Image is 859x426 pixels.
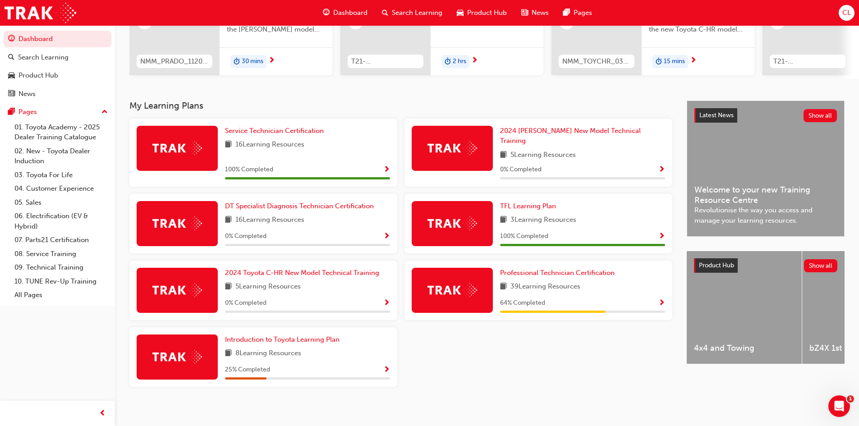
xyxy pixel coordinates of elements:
a: Latest NewsShow all [694,108,837,123]
span: car-icon [457,7,464,18]
span: 25 % Completed [225,365,270,375]
span: 100 % Completed [500,231,548,242]
span: 5 Learning Resources [235,281,301,293]
a: Dashboard [4,31,111,47]
img: Trak [427,216,477,230]
span: 1 [847,395,854,403]
span: T21-PTHV_HYBRID_PRE_EXAM [773,56,842,67]
span: 5 Learning Resources [510,150,576,161]
a: 03. Toyota For Life [11,168,111,182]
span: 100 % Completed [225,165,273,175]
span: Show Progress [658,166,665,174]
a: Introduction to Toyota Learning Plan [225,334,343,345]
a: pages-iconPages [556,4,599,22]
span: 2 hrs [453,56,466,67]
a: Service Technician Certification [225,126,327,136]
span: guage-icon [323,7,330,18]
img: Trak [427,141,477,155]
a: 01. Toyota Academy - 2025 Dealer Training Catalogue [11,120,111,144]
span: Introduction to Toyota Learning Plan [225,335,340,344]
a: 2024 Toyota C-HR New Model Technical Training [225,268,383,278]
span: book-icon [500,215,507,226]
span: 0 % Completed [500,165,542,175]
span: duration-icon [445,56,451,68]
div: Product Hub [18,70,58,81]
span: CL [842,8,851,18]
span: Dashboard [333,8,367,18]
span: news-icon [8,90,15,98]
span: book-icon [500,281,507,293]
a: search-iconSearch Learning [375,4,450,22]
span: Show Progress [383,299,390,307]
a: Latest NewsShow allWelcome to your new Training Resource CentreRevolutionise the way you access a... [687,101,845,237]
a: All Pages [11,288,111,302]
span: up-icon [101,106,108,118]
span: Latest News [699,111,734,119]
span: search-icon [382,7,388,18]
a: 2024 [PERSON_NAME] New Model Technical Training [500,126,665,146]
span: T21-FOD_HVIS_PREREQ [351,56,420,67]
span: car-icon [8,72,15,80]
a: Product Hub [4,67,111,84]
img: Trak [152,141,202,155]
span: 15 mins [664,56,685,67]
button: CL [839,5,854,21]
span: next-icon [471,57,478,65]
a: 05. Sales [11,196,111,210]
span: 16 Learning Resources [235,139,304,151]
span: Welcome to your new Training Resource Centre [694,185,837,205]
span: guage-icon [8,35,15,43]
span: Pages [574,8,592,18]
span: Show Progress [383,233,390,241]
button: Pages [4,104,111,120]
span: 4x4 and Towing [694,343,795,353]
button: Show Progress [658,164,665,175]
a: 10. TUNE Rev-Up Training [11,275,111,289]
span: NMM_TOYCHR_032024_MODULE_1 [562,56,631,67]
img: Trak [5,3,76,23]
span: pages-icon [563,7,570,18]
span: 2024 [PERSON_NAME] New Model Technical Training [500,127,641,145]
iframe: Intercom live chat [828,395,850,417]
span: DT Specialist Diagnosis Technician Certification [225,202,374,210]
span: Search Learning [392,8,442,18]
span: Revolutionise the way you access and manage your learning resources. [694,205,837,225]
div: Pages [18,107,37,117]
span: book-icon [500,150,507,161]
button: Show all [804,259,838,272]
span: prev-icon [99,408,106,419]
a: TFL Learning Plan [500,201,560,211]
button: Show Progress [383,298,390,309]
a: Product HubShow all [694,258,837,273]
a: 02. New - Toyota Dealer Induction [11,144,111,168]
a: 09. Technical Training [11,261,111,275]
button: Show all [804,109,837,122]
span: duration-icon [656,56,662,68]
a: guage-iconDashboard [316,4,375,22]
h3: My Learning Plans [129,101,672,111]
span: 0 % Completed [225,231,266,242]
img: Trak [152,283,202,297]
img: Trak [152,216,202,230]
button: Show Progress [383,364,390,376]
a: News [4,86,111,102]
span: news-icon [521,7,528,18]
span: TFL Learning Plan [500,202,556,210]
button: Show Progress [658,231,665,242]
span: 3 Learning Resources [510,215,576,226]
a: 06. Electrification (EV & Hybrid) [11,209,111,233]
span: 39 Learning Resources [510,281,580,293]
a: 04. Customer Experience [11,182,111,196]
a: 4x4 and Towing [687,251,802,364]
span: News [532,8,549,18]
span: Show Progress [383,366,390,374]
div: Search Learning [18,52,69,63]
span: Service Technician Certification [225,127,324,135]
div: News [18,89,36,99]
a: Professional Technician Certification [500,268,618,278]
span: next-icon [268,57,275,65]
span: search-icon [8,54,14,62]
span: Show Progress [658,233,665,241]
button: Show Progress [658,298,665,309]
